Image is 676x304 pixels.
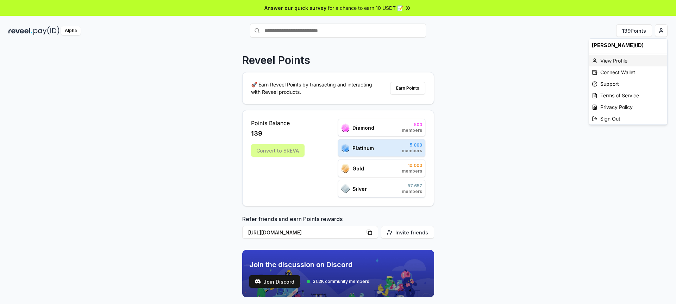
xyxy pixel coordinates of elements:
div: [PERSON_NAME](ID) [589,39,667,52]
a: Support [589,78,667,90]
div: Sign Out [589,113,667,124]
a: Terms of Service [589,90,667,101]
div: View Profile [589,55,667,66]
a: Privacy Policy [589,101,667,113]
div: Connect Wallet [589,66,667,78]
